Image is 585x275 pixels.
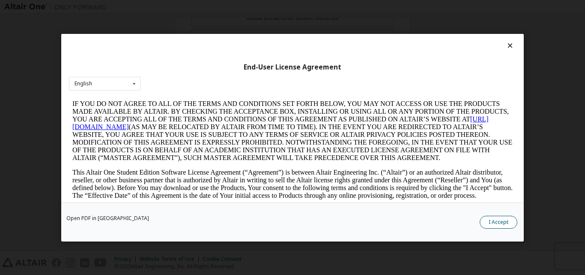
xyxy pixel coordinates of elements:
p: This Altair One Student Edition Software License Agreement (“Agreement”) is between Altair Engine... [3,73,444,104]
a: Open PDF in [GEOGRAPHIC_DATA] [66,215,149,221]
button: I Accept [480,215,517,228]
p: IF YOU DO NOT AGREE TO ALL OF THE TERMS AND CONDITIONS SET FORTH BELOW, YOU MAY NOT ACCESS OR USE... [3,4,444,66]
a: [URL][DOMAIN_NAME] [3,20,420,35]
p: From time to time, Altair may modify this Agreement. Altair will use reasonable efforts to notify... [3,111,444,126]
div: End-User License Agreement [69,63,516,71]
div: English [75,81,92,86]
